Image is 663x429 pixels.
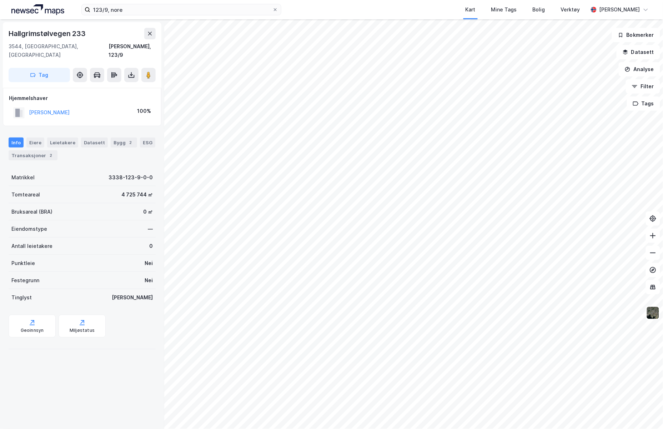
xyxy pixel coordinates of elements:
div: Tomteareal [11,190,40,199]
div: Transaksjoner [9,150,57,160]
input: Søk på adresse, matrikkel, gårdeiere, leietakere eller personer [90,4,272,15]
div: Matrikkel [11,173,35,182]
div: Info [9,138,24,148]
div: [PERSON_NAME], 123/9 [109,42,156,59]
button: Bokmerker [612,28,660,42]
div: Punktleie [11,259,35,268]
div: Nei [145,276,153,285]
div: 3338-123-9-0-0 [109,173,153,182]
div: Nei [145,259,153,268]
div: 0 ㎡ [143,208,153,216]
div: Geoinnsyn [21,328,44,333]
div: Verktøy [561,5,580,14]
div: Mine Tags [491,5,517,14]
div: ESG [140,138,155,148]
div: Eiere [26,138,44,148]
button: Datasett [617,45,660,59]
div: Hjemmelshaver [9,94,155,103]
div: 0 [149,242,153,250]
div: — [148,225,153,233]
div: Leietakere [47,138,78,148]
div: [PERSON_NAME] [599,5,640,14]
div: Festegrunn [11,276,39,285]
button: Filter [626,79,660,94]
div: 2 [127,139,134,146]
div: Miljøstatus [70,328,95,333]
div: [PERSON_NAME] [112,293,153,302]
div: Hallgrimstølvegen 233 [9,28,87,39]
div: 3544, [GEOGRAPHIC_DATA], [GEOGRAPHIC_DATA] [9,42,109,59]
div: Eiendomstype [11,225,47,233]
button: Analyse [619,62,660,76]
div: 100% [137,107,151,115]
div: Kart [466,5,476,14]
button: Tags [627,96,660,111]
div: Bruksareal (BRA) [11,208,52,216]
div: Bolig [533,5,545,14]
div: Datasett [81,138,108,148]
iframe: Chat Widget [627,395,663,429]
img: logo.a4113a55bc3d86da70a041830d287a7e.svg [11,4,64,15]
div: Tinglyst [11,293,32,302]
div: Antall leietakere [11,242,52,250]
div: 4 725 744 ㎡ [121,190,153,199]
div: Bygg [111,138,137,148]
img: 9k= [646,306,660,320]
button: Tag [9,68,70,82]
div: 2 [47,152,55,159]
